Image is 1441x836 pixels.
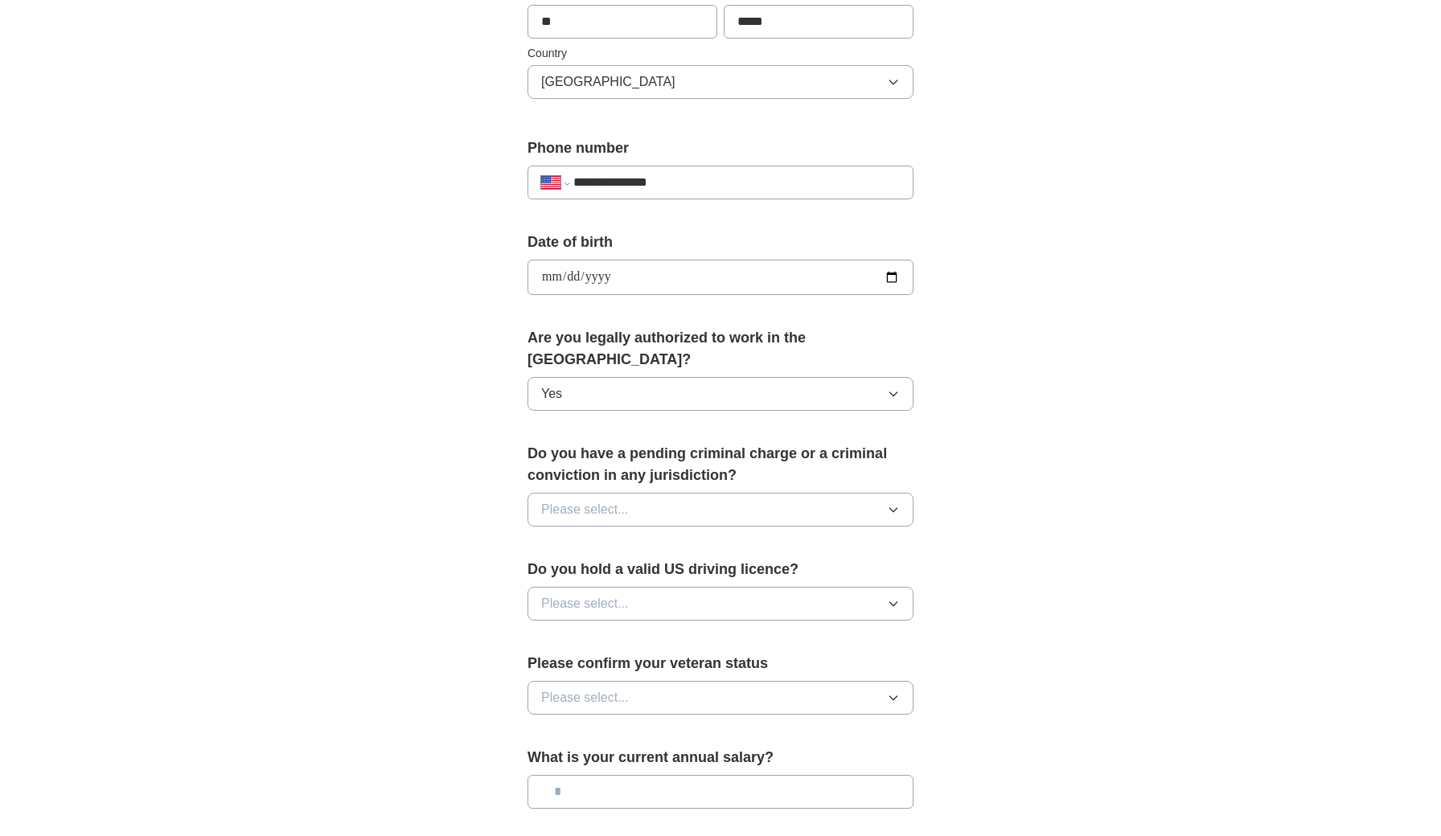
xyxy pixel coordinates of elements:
span: [GEOGRAPHIC_DATA] [541,72,675,92]
span: Yes [541,384,562,404]
button: [GEOGRAPHIC_DATA] [528,65,913,99]
label: Do you have a pending criminal charge or a criminal conviction in any jurisdiction? [528,443,913,486]
label: Please confirm your veteran status [528,653,913,674]
label: What is your current annual salary? [528,747,913,768]
label: Date of birth [528,232,913,253]
span: Please select... [541,594,629,613]
button: Please select... [528,681,913,715]
label: Do you hold a valid US driving licence? [528,559,913,580]
span: Please select... [541,500,629,519]
label: Country [528,45,913,62]
button: Please select... [528,493,913,527]
button: Yes [528,377,913,411]
button: Please select... [528,587,913,621]
span: Please select... [541,688,629,707]
label: Are you legally authorized to work in the [GEOGRAPHIC_DATA]? [528,327,913,371]
label: Phone number [528,137,913,159]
